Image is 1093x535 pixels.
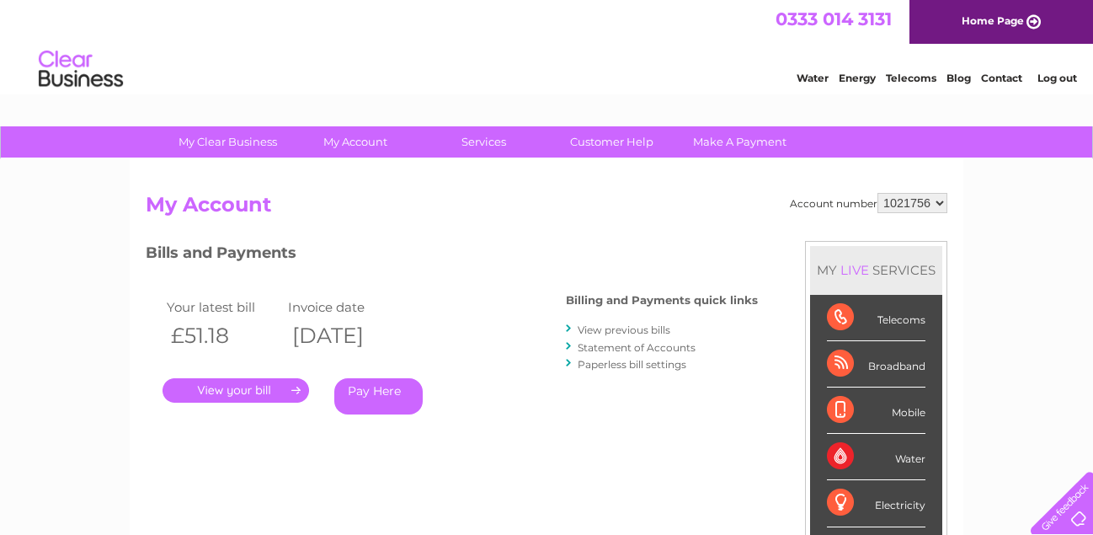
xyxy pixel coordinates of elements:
[146,193,947,225] h2: My Account
[578,358,686,371] a: Paperless bill settings
[284,296,405,318] td: Invoice date
[38,44,124,95] img: logo.png
[827,388,925,434] div: Mobile
[163,296,284,318] td: Your latest bill
[827,341,925,388] div: Broadband
[1037,72,1077,84] a: Log out
[566,294,758,307] h4: Billing and Payments quick links
[839,72,876,84] a: Energy
[670,126,809,158] a: Make A Payment
[886,72,936,84] a: Telecoms
[146,241,758,270] h3: Bills and Payments
[837,262,872,278] div: LIVE
[150,9,946,82] div: Clear Business is a trading name of Verastar Limited (registered in [GEOGRAPHIC_DATA] No. 3667643...
[414,126,553,158] a: Services
[946,72,971,84] a: Blog
[827,434,925,480] div: Water
[827,480,925,527] div: Electricity
[810,246,942,294] div: MY SERVICES
[163,318,284,353] th: £51.18
[790,193,947,213] div: Account number
[981,72,1022,84] a: Contact
[797,72,829,84] a: Water
[158,126,297,158] a: My Clear Business
[163,378,309,403] a: .
[542,126,681,158] a: Customer Help
[578,341,696,354] a: Statement of Accounts
[334,378,423,415] a: Pay Here
[776,8,892,29] a: 0333 014 3131
[286,126,425,158] a: My Account
[578,324,670,336] a: View previous bills
[284,318,405,353] th: [DATE]
[827,295,925,341] div: Telecoms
